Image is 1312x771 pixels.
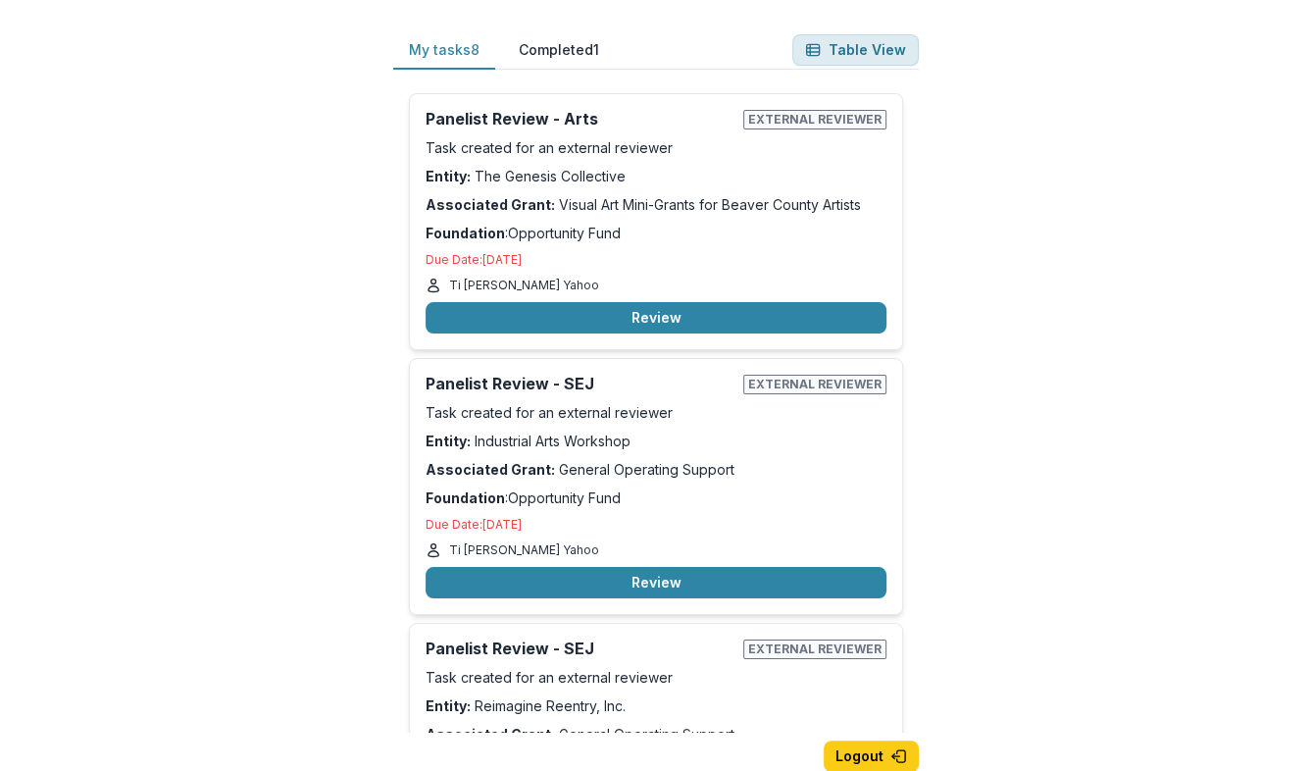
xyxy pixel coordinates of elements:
h2: Panelist Review - SEJ [426,375,735,393]
button: My tasks 8 [393,31,495,70]
h2: Panelist Review - SEJ [426,640,735,658]
p: Industrial Arts Workshop [426,431,886,451]
strong: Foundation [426,225,505,241]
p: Task created for an external reviewer [426,137,886,158]
strong: Associated Grant: [426,726,555,743]
span: External reviewer [743,375,886,394]
p: : Opportunity Fund [426,223,886,243]
p: Due Date: [DATE] [426,516,886,534]
p: : Opportunity Fund [426,488,886,508]
strong: Entity: [426,168,471,184]
strong: Entity: [426,433,471,449]
button: Review [426,302,886,334]
button: Completed 1 [503,31,615,70]
p: Reimagine Reentry, Inc. [426,695,886,716]
p: Ti [PERSON_NAME] Yahoo [449,541,599,559]
strong: Associated Grant: [426,461,555,478]
p: General Operating Support [426,459,886,480]
strong: Foundation [426,489,505,506]
p: The Genesis Collective [426,166,886,186]
strong: Entity: [426,697,471,714]
p: Task created for an external reviewer [426,402,886,423]
button: Review [426,567,886,598]
span: External reviewer [743,640,886,659]
strong: Associated Grant: [426,196,555,213]
p: Visual Art Mini-Grants for Beaver County Artists [426,194,886,215]
p: General Operating Support [426,724,886,745]
p: Task created for an external reviewer [426,667,886,688]
p: Due Date: [DATE] [426,251,886,269]
p: Ti [PERSON_NAME] Yahoo [449,277,599,294]
span: External reviewer [743,110,886,129]
button: Table View [792,34,919,66]
h2: Panelist Review - Arts [426,110,735,128]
